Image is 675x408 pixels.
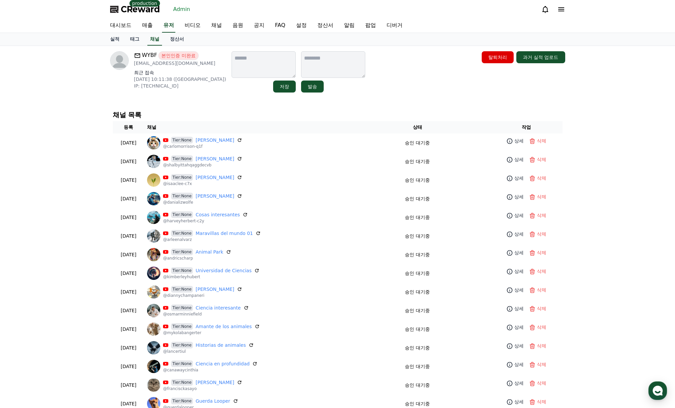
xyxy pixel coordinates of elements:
[514,361,524,368] p: 상세
[537,175,546,182] p: 삭제
[61,221,69,227] span: 대화
[115,214,142,221] p: [DATE]
[115,400,142,407] p: [DATE]
[339,19,360,33] a: 알림
[2,211,44,228] a: 홈
[405,233,429,240] p: 승인 대기중
[528,378,548,388] button: 삭제
[537,212,546,219] p: 삭제
[163,367,257,373] p: @canawaycinthia
[405,251,429,258] p: 승인 대기중
[134,76,226,83] p: [DATE] 10:11:38 ([GEOGRAPHIC_DATA])
[163,330,259,335] p: @mykolabangerter
[514,212,524,219] p: 상세
[196,230,253,237] a: Maravillas del mundo 01
[162,19,175,33] a: 유저
[103,221,111,226] span: 설정
[147,173,160,187] img: Isaac Lee
[528,285,548,295] button: 삭제
[405,289,429,296] p: 승인 대기중
[405,363,429,370] p: 승인 대기중
[115,233,142,240] p: [DATE]
[196,267,252,274] a: Universidad de Ciencias
[537,287,546,294] p: 삭제
[21,221,25,226] span: 홈
[163,256,231,261] p: @andricscharp
[115,251,142,258] p: [DATE]
[171,249,193,255] span: Tier:None
[528,397,548,407] button: 삭제
[137,19,158,33] a: 매출
[171,360,193,367] span: Tier:None
[163,144,242,149] p: @carlomorrison-q1f
[514,137,524,144] p: 상세
[144,121,345,133] th: 채널
[163,200,242,205] p: @danializwolfe
[505,285,525,295] a: 상세
[165,33,189,46] a: 정산서
[115,326,142,333] p: [DATE]
[528,173,548,183] button: 삭제
[196,249,223,256] a: Animal Park
[163,237,261,242] p: @arleenalvarz
[110,51,129,70] img: profile image
[528,341,548,351] button: 삭제
[514,193,524,200] p: 상세
[405,382,429,389] p: 승인 대기중
[405,400,429,407] p: 승인 대기중
[125,33,145,46] a: 태그
[163,274,259,280] p: @kimberleyhubert
[291,19,312,33] a: 설정
[537,156,546,163] p: 삭제
[505,341,525,351] a: 상세
[134,83,226,89] p: IP: [TECHNICAL_ID]
[528,211,548,220] button: 삭제
[505,155,525,164] a: 상세
[505,211,525,220] a: 상세
[273,81,296,93] button: 저장
[171,267,193,274] span: Tier:None
[405,307,429,314] p: 승인 대기중
[163,349,254,354] p: @lancertiul
[147,322,160,336] img: Amante de los animales
[196,398,230,405] a: Guerda Looper
[505,173,525,183] a: 상세
[270,19,291,33] a: FAQ
[405,195,429,202] p: 승인 대기중
[537,342,546,349] p: 삭제
[528,248,548,258] button: 삭제
[171,342,193,348] span: Tier:None
[537,398,546,405] p: 삭제
[121,4,160,15] span: CReward
[505,267,525,276] a: 상세
[105,19,137,33] a: 대시보드
[115,139,142,146] p: [DATE]
[514,342,524,349] p: 상세
[528,304,548,313] button: 삭제
[505,360,525,369] a: 상세
[505,304,525,313] a: 상세
[147,211,160,224] img: Cosas interesantes
[537,193,546,200] p: 삭제
[196,193,234,200] a: [PERSON_NAME]
[528,267,548,276] button: 삭제
[196,174,234,181] a: [PERSON_NAME]
[147,285,160,299] img: Dianny Champaneri
[505,397,525,407] a: 상세
[516,51,565,63] button: 과거 실적 업로드
[528,155,548,164] button: 삭제
[537,305,546,312] p: 삭제
[115,382,142,389] p: [DATE]
[528,360,548,369] button: 삭제
[405,139,429,146] p: 승인 대기중
[381,19,408,33] a: 디버거
[163,311,249,317] p: @osmarminniefield
[171,323,193,330] span: Tier:None
[196,286,234,293] a: [PERSON_NAME]
[171,379,193,386] span: Tier:None
[196,379,234,386] a: [PERSON_NAME]
[110,4,160,15] a: CReward
[86,211,128,228] a: 설정
[514,231,524,238] p: 상세
[147,267,160,280] img: Universidad de Ciencias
